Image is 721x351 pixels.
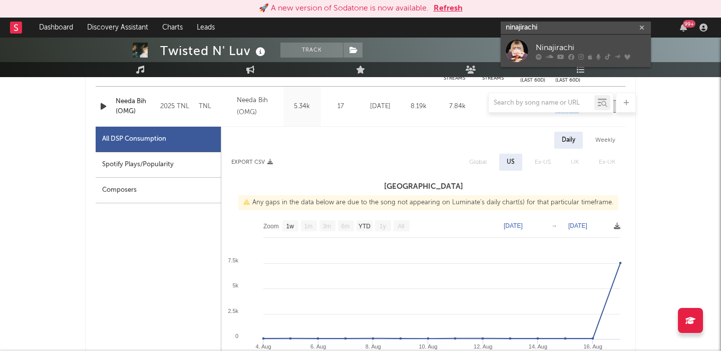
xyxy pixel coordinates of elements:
[221,181,625,193] h3: [GEOGRAPHIC_DATA]
[419,343,437,349] text: 10. Aug
[501,35,651,67] a: Ninajirachi
[323,223,331,230] text: 3m
[501,22,651,34] input: Search for artists
[228,308,238,314] text: 2.5k
[489,99,594,107] input: Search by song name or URL
[259,3,429,15] div: 🚀 A new version of Sodatone is now available.
[588,132,623,149] div: Weekly
[554,132,583,149] div: Daily
[366,343,381,349] text: 8. Aug
[102,133,166,145] div: All DSP Consumption
[507,156,515,168] div: US
[683,20,695,28] div: 99 +
[286,223,294,230] text: 1w
[536,42,646,54] div: Ninajirachi
[238,195,618,210] div: Any gaps in the data below are due to the song not appearing on Luminate's daily chart(s) for tha...
[96,127,221,152] div: All DSP Consumption
[32,18,80,38] a: Dashboard
[263,223,279,230] text: Zoom
[255,343,271,349] text: 4. Aug
[160,43,268,59] div: Twisted N' Luv
[551,222,557,229] text: →
[680,24,687,32] button: 99+
[304,223,313,230] text: 1m
[231,159,273,165] button: Export CSV
[155,18,190,38] a: Charts
[474,343,492,349] text: 12. Aug
[358,223,371,230] text: YTD
[529,343,547,349] text: 14. Aug
[190,18,222,38] a: Leads
[310,343,326,349] text: 6. Aug
[96,178,221,203] div: Composers
[504,222,523,229] text: [DATE]
[80,18,155,38] a: Discovery Assistant
[341,223,350,230] text: 6m
[280,43,343,58] button: Track
[232,282,238,288] text: 5k
[398,223,404,230] text: All
[96,152,221,178] div: Spotify Plays/Popularity
[235,333,238,339] text: 0
[568,222,587,229] text: [DATE]
[583,343,602,349] text: 16. Aug
[228,257,238,263] text: 7.5k
[434,3,463,15] button: Refresh
[380,223,386,230] text: 1y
